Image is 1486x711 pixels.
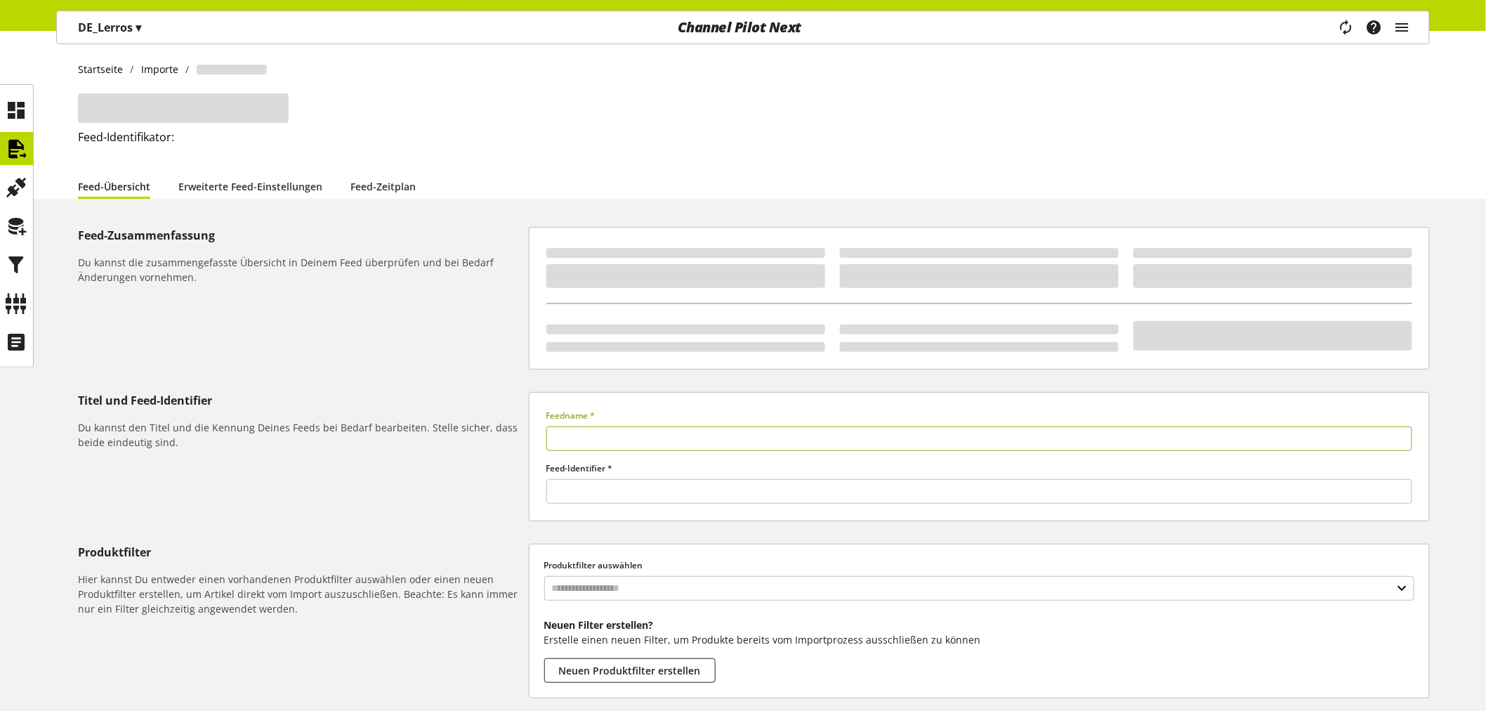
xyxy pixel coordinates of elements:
nav: main navigation [56,11,1430,44]
label: Produktfilter auswählen [544,559,1414,572]
a: Feed-Übersicht [78,179,150,194]
span: Feedname * [546,410,596,422]
h5: Produktfilter [78,544,523,561]
h5: Feed-Zusammenfassung [78,227,523,244]
p: Erstelle einen neuen Filter, um Produkte bereits vom Importprozess ausschließen zu können [544,632,1414,647]
h5: Titel und Feed-Identifier [78,392,523,409]
a: Startseite [78,62,131,77]
button: Neuen Produktfilter erstellen [544,658,716,683]
a: Importe [134,62,186,77]
a: Erweiterte Feed-Einstellungen [178,179,322,194]
a: Feed-Zeitplan [350,179,416,194]
span: Feed-Identifier * [546,462,613,474]
h6: Hier kannst Du entweder einen vorhandenen Produktfilter auswählen oder einen neuen Produktfilter ... [78,572,523,616]
h6: Du kannst den Titel und die Kennung Deines Feeds bei Bedarf bearbeiten. Stelle sicher, dass beide... [78,420,523,450]
h6: Du kannst die zusammengefasste Übersicht in Deinem Feed überprüfen und bei Bedarf Änderungen vorn... [78,255,523,285]
span: ▾ [136,20,141,35]
span: Neuen Produktfilter erstellen [559,663,701,678]
p: DE_Lerros [78,19,141,36]
b: Neuen Filter erstellen? [544,618,654,632]
span: Feed-Identifikator: [78,129,174,145]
